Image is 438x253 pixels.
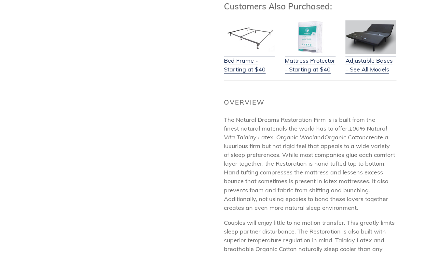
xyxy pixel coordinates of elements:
[345,48,396,74] a: Adjustable Bases - See All Models
[276,133,314,141] em: Organic Wool
[348,133,366,141] em: Cotton
[345,20,396,54] img: Adjustable Base
[285,48,335,74] a: Mattress Protector - Starting at $40
[224,48,275,74] a: Bed Frame - Starting at $40
[224,115,396,212] p: The Natural Dreams Restoration Firm is is built from the finest natural materials the world has t...
[224,98,396,106] h2: Overview
[285,20,335,54] img: Mattress Protector
[324,133,346,141] em: Organic
[224,20,275,54] img: Bed Frame
[224,1,396,11] h3: Customers Also Purchased:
